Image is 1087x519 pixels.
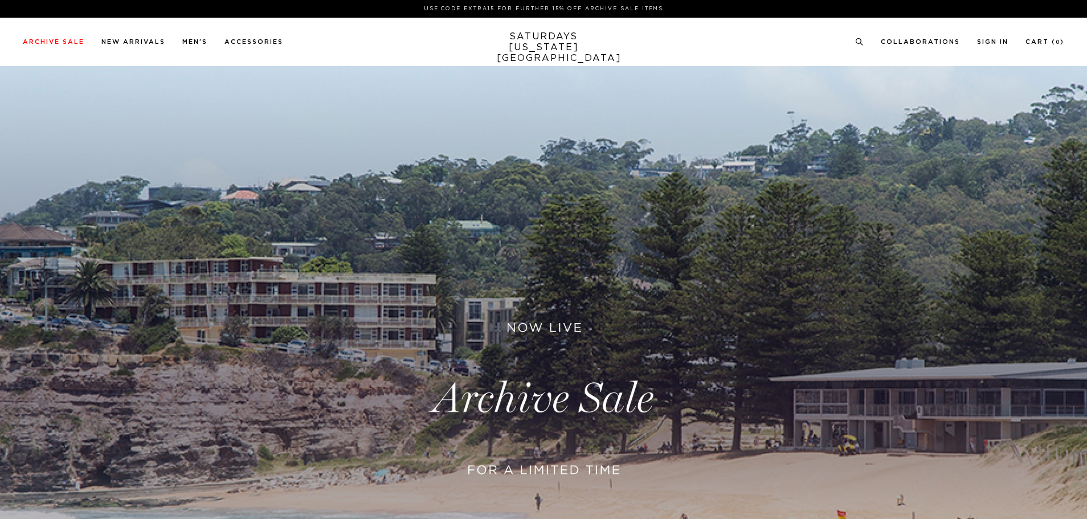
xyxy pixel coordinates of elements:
[23,39,84,45] a: Archive Sale
[977,39,1008,45] a: Sign In
[101,39,165,45] a: New Arrivals
[497,31,591,64] a: SATURDAYS[US_STATE][GEOGRAPHIC_DATA]
[224,39,283,45] a: Accessories
[182,39,207,45] a: Men's
[881,39,960,45] a: Collaborations
[27,5,1060,13] p: Use Code EXTRA15 for Further 15% Off Archive Sale Items
[1056,40,1060,45] small: 0
[1025,39,1064,45] a: Cart (0)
